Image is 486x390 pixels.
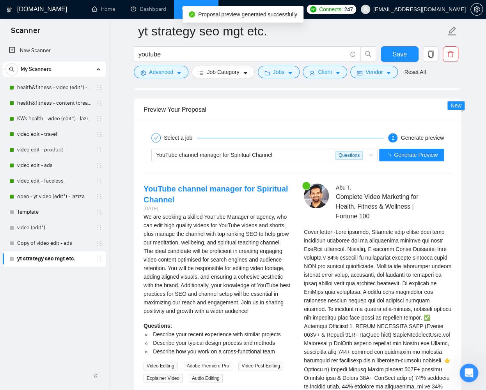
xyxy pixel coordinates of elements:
[394,151,438,159] span: Generate Preview
[131,6,166,12] a: dashboardDashboard
[96,147,102,153] span: holder
[344,5,353,14] span: 247
[144,205,291,213] div: [DATE]
[447,26,457,36] span: edit
[189,11,195,18] span: check-circle
[189,374,223,382] span: Audio Editing
[319,5,342,14] span: Connects:
[470,3,483,16] button: setting
[350,52,355,57] span: info-circle
[451,102,461,109] span: New
[392,135,394,141] span: 2
[379,149,444,161] button: Generate Preview
[93,372,101,379] span: double-left
[5,63,18,76] button: search
[385,153,394,159] span: loading
[141,306,168,327] span: smiley reaction
[96,116,102,122] span: holder
[17,220,91,235] a: video (edit*)
[361,51,376,58] span: search
[156,152,272,158] span: YouTube channel manager for Spiritual Channel
[459,364,478,382] iframe: Intercom live chat
[176,70,182,76] span: caret-down
[238,362,283,370] span: Video Post-Editing
[147,306,162,327] span: 😃
[350,66,398,78] button: idcardVendorcaret-down
[9,43,100,58] a: New Scanner
[365,68,383,76] span: Vendor
[96,209,102,215] span: holder
[318,68,332,76] span: Client
[5,25,46,41] span: Scanner
[335,151,363,160] span: Questions
[17,126,91,142] a: video edit - travel
[310,6,316,12] img: upwork-logo.png
[144,362,177,370] span: Video Editing
[144,184,288,204] a: YouTube channel manager for Spiritual Channel
[363,7,368,12] span: user
[17,80,91,95] a: health&fitness - video (edit*) - laziza
[154,135,158,140] span: check
[17,142,91,158] a: video edit - product
[17,204,91,220] a: Template
[17,95,91,111] a: health&fitness - content (creat*) - laziza
[309,70,315,76] span: user
[234,3,249,18] button: Collapse window
[335,70,341,76] span: caret-down
[304,183,329,208] img: c17AIh_ouQ017qqbpv5dMJlI87Xz-ZQrLW95avSDtJqyTu-v4YmXMF36r_-N9cmn4S
[164,133,197,142] div: Select a job
[470,6,483,12] a: setting
[198,70,204,76] span: bars
[144,213,291,315] div: We are seeking a skilled YouTube Manager or agency, who can edit high quality videos for YouTube ...
[249,3,263,17] div: Close
[386,70,391,76] span: caret-down
[9,302,259,310] div: Did this answer your question?
[149,68,173,76] span: Advanced
[96,240,102,246] span: holder
[153,340,275,346] span: Describe your typical design process and methods
[303,66,347,78] button: userClientcaret-down
[273,68,285,76] span: Jobs
[153,331,281,337] span: Describe your recent experience with similar projects
[134,66,188,78] button: settingAdvancedcaret-down
[138,49,347,59] input: Search Freelance Jobs...
[108,309,119,325] span: 😞
[443,51,458,58] span: delete
[423,46,438,62] button: copy
[3,43,106,58] li: New Scanner
[17,158,91,173] a: video edit - ads
[404,68,426,76] a: Reset All
[443,46,458,62] button: delete
[336,192,429,221] span: Complete Video Marketing for Health, Fitness & Wellness | Fortune 100
[21,61,51,77] span: My Scanners
[264,70,270,76] span: folder
[140,70,146,76] span: setting
[144,323,172,329] strong: Questions:
[104,309,124,325] span: disappointed reaction
[287,70,293,76] span: caret-down
[192,66,254,78] button: barsJob Categorycaret-down
[381,46,419,62] button: Save
[17,111,91,126] a: KWs health - video (edit*) - laziza
[144,374,183,382] span: Explainer Video
[96,100,102,106] span: holder
[184,362,232,370] span: Adobe Premiere Pro
[3,61,106,267] li: My Scanners
[182,6,211,12] a: searchScanner
[7,4,12,16] img: logo
[243,70,248,76] span: caret-down
[357,70,362,76] span: idcard
[17,235,91,251] a: Copy of video edit - ads
[96,193,102,200] span: holder
[336,184,351,191] span: Abu T .
[96,256,102,262] span: holder
[423,51,438,58] span: copy
[258,66,300,78] button: folderJobscaret-down
[124,309,144,325] span: neutral face reaction
[153,348,275,355] span: Describe how you work on a cross-functional team
[207,68,239,76] span: Job Category
[401,133,444,142] div: Generate preview
[96,162,102,169] span: holder
[17,173,91,189] a: video edit - faceless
